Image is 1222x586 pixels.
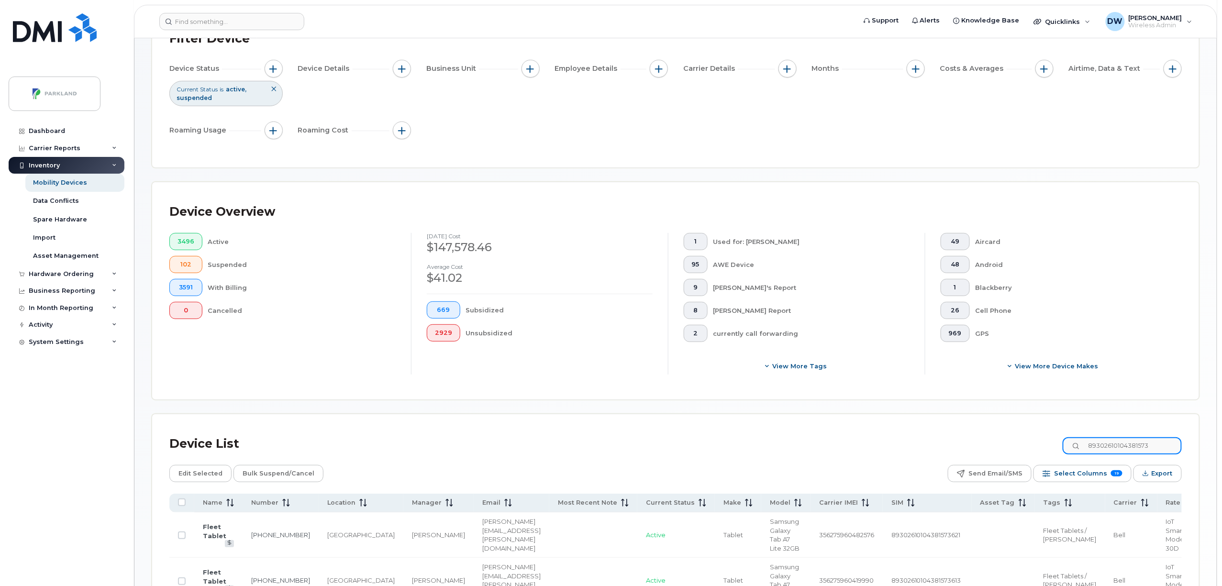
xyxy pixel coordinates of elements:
a: View Last Bill [225,540,234,547]
div: Subsidized [466,301,653,319]
span: Make [723,498,741,507]
span: Active [646,576,666,584]
button: 9 [684,279,708,296]
div: Used for: [PERSON_NAME] [713,233,910,250]
button: View more tags [684,357,910,375]
span: Carrier Details [683,64,738,74]
span: 19 [1111,470,1122,476]
a: Support [857,11,905,30]
span: 102 [178,261,194,268]
span: 1 [949,284,962,291]
button: 3591 [169,279,202,296]
span: Tags [1044,498,1061,507]
span: Support [872,16,899,25]
div: Android [976,256,1167,273]
span: View More Device Makes [1015,362,1099,371]
span: 3591 [178,284,194,291]
span: 2929 [435,329,452,337]
div: [PERSON_NAME] [412,576,465,585]
span: Costs & Averages [940,64,1007,74]
span: 8 [692,307,700,314]
span: [GEOGRAPHIC_DATA] [327,576,395,584]
h4: Average cost [427,264,653,270]
span: Carrier IMEI [819,498,858,507]
div: [PERSON_NAME] Report [713,302,910,319]
div: GPS [976,325,1167,342]
span: 1 [692,238,700,245]
span: Rate Plan [1166,498,1197,507]
span: Select Columns [1054,466,1107,481]
span: suspended [177,94,212,101]
div: [PERSON_NAME] [412,531,465,540]
button: 969 [941,325,970,342]
span: Number [251,498,278,507]
button: Send Email/SMS [948,465,1032,482]
span: Alerts [920,16,940,25]
span: Business Unit [426,64,479,74]
span: Most Recent Note [558,498,617,507]
a: [PHONE_NUMBER] [251,576,310,584]
span: 9 [692,284,700,291]
span: Roaming Usage [169,125,229,135]
span: 2 [692,330,700,337]
div: Quicklinks [1027,12,1097,31]
input: Find something... [159,13,304,30]
span: Roaming Cost [298,125,352,135]
span: IoT Smartshare Modem 10 30D [1166,518,1202,552]
a: Fleet Tablet [203,568,226,585]
a: Knowledge Base [947,11,1026,30]
span: Bell [1114,576,1126,584]
span: 48 [949,261,962,268]
span: View more tags [773,362,827,371]
span: Tablet [723,576,743,584]
span: Bell [1114,531,1126,539]
button: 2 [684,325,708,342]
span: Location [327,498,355,507]
div: Device List [169,431,239,456]
div: With Billing [208,279,396,296]
span: Model [770,498,790,507]
div: AWE Device [713,256,910,273]
span: Manager [412,498,442,507]
span: is [220,85,223,93]
div: $41.02 [427,270,653,286]
span: 969 [949,330,962,337]
div: Fleet Tablets / [PERSON_NAME] [1044,526,1097,544]
span: Asset Tag [980,498,1015,507]
span: [PERSON_NAME] [1129,14,1182,22]
button: View More Device Makes [941,357,1166,375]
button: Select Columns 19 [1033,465,1132,482]
button: 0 [169,302,202,319]
span: 0 [178,307,194,314]
button: 26 [941,302,970,319]
span: 89302610104381573613 [891,576,961,584]
div: Filter Device [169,26,250,51]
span: 95 [692,261,700,268]
div: $147,578.46 [427,239,653,255]
span: Email [482,498,500,507]
span: Employee Details [555,64,621,74]
button: 1 [684,233,708,250]
span: Export [1152,466,1173,481]
span: active [226,86,246,93]
div: Cancelled [208,302,396,319]
button: 49 [941,233,970,250]
div: Active [208,233,396,250]
a: [PHONE_NUMBER] [251,531,310,539]
div: Device Overview [169,199,275,224]
div: Suspended [208,256,396,273]
span: SIM [891,498,903,507]
span: Quicklinks [1045,18,1080,25]
div: Aircard [976,233,1167,250]
span: Device Details [298,64,353,74]
a: Alerts [905,11,947,30]
span: Carrier [1114,498,1137,507]
span: Samsung Galaxy Tab A7 Lite 32GB [770,518,800,552]
span: [PERSON_NAME][EMAIL_ADDRESS][PERSON_NAME][DOMAIN_NAME] [482,518,541,552]
a: Fleet Tablet [203,523,226,540]
button: 95 [684,256,708,273]
span: Bulk Suspend/Cancel [243,466,314,481]
button: Export [1133,465,1182,482]
div: Blackberry [976,279,1167,296]
span: Current Status [646,498,695,507]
